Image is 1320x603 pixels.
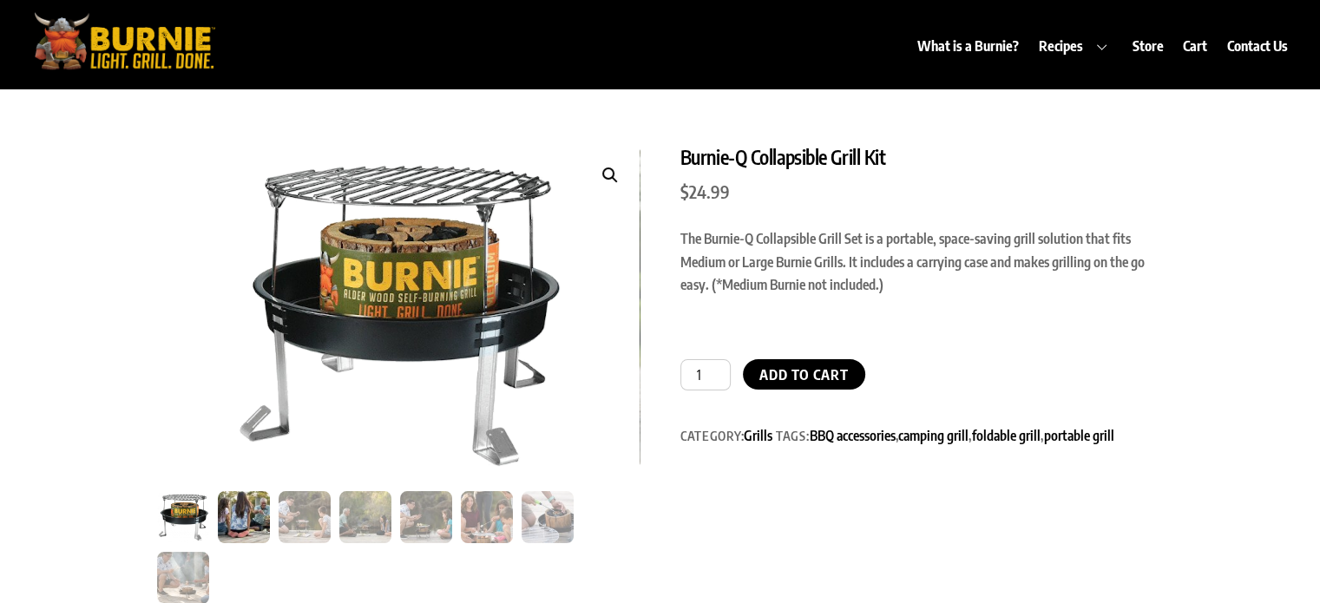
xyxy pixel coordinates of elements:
[1175,26,1216,66] a: Cart
[680,227,1164,296] p: The Burnie-Q Collapsible Grill Set is a portable, space-saving grill solution that fits Medium or...
[225,146,572,482] img: Burnie-Q Collapsible Grill Kit
[1218,26,1296,66] a: Contact Us
[910,26,1028,66] a: What is a Burnie?
[680,359,731,390] input: Product quantity
[898,427,969,443] a: camping grill
[744,427,772,443] a: Grills
[677,311,1167,352] iframe: Secure express checkout frame
[24,49,224,79] a: Burnie Grill
[810,427,896,443] a: BBQ accessories
[972,427,1041,443] a: foldable grill
[24,9,224,74] img: burniegrill.com-logo-high-res-2020110_500px
[522,491,574,543] img: Burnie-Q Collapsible Grill Kit - Image 7
[279,491,331,543] img: Burnie-Q Collapsible Grill Kit - Image 3
[400,491,452,543] img: Burnie-Q Collapsible Grill Kit - Image 5
[680,180,689,202] span: $
[1044,427,1114,443] a: portable grill
[680,146,1164,169] h1: Burnie-Q Collapsible Grill Kit
[680,180,730,202] bdi: 24.99
[1030,26,1122,66] a: Recipes
[680,428,772,443] span: Category:
[776,428,1114,443] span: Tags: , , ,
[594,160,626,191] a: View full-screen image gallery
[218,491,270,543] img: Burnie-Q Collapsible Grill Kit - Image 2
[339,491,391,543] img: Burnie-Q Collapsible Grill Kit - Image 4
[743,359,865,390] button: Add to cart
[157,491,209,543] img: Burnie-Q Collapsible Grill Kit
[1124,26,1172,66] a: Store
[461,491,513,543] img: Burnie-Q Collapsible Grill Kit - Image 6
